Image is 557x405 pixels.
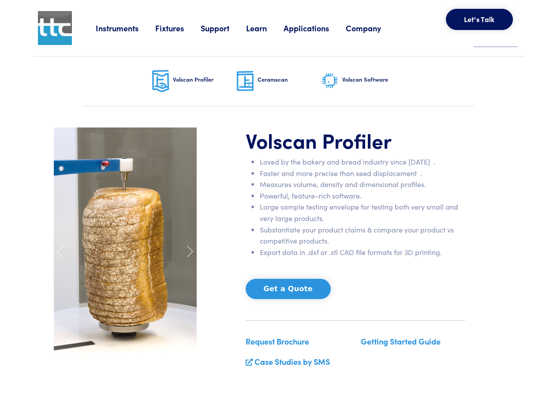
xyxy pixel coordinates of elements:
[246,22,284,34] a: Learn
[260,168,465,179] li: Faster and more precise than seed displacement .
[236,56,321,105] a: Ceramscan
[173,75,236,83] h6: Volscan Profiler
[155,22,201,34] a: Fixtures
[260,156,465,168] li: Loved by the bakery and bread industry since [DATE] .
[152,70,169,92] img: volscan-nav.png
[260,179,465,190] li: Measures volume, density and dimensional profiles.
[284,22,346,34] a: Applications
[342,75,406,83] h6: Volscan Software
[346,22,398,34] a: Company
[236,71,254,91] img: ceramscan-nav.png
[361,336,441,347] a: Getting Started Guide
[201,22,246,34] a: Support
[260,190,465,202] li: Powerful, feature-rich software.
[260,224,465,247] li: Substantiate your product claims & compare your product vs competitive products.
[152,56,236,105] a: Volscan Profiler
[446,9,513,30] button: Let's Talk
[254,356,330,367] a: Case Studies by SMS
[246,336,309,347] a: Request Brochure
[38,11,72,45] img: ttc_logo_1x1_v1.0.png
[260,247,465,258] li: Export data in .dxf or .stl CAD file formats for 3D printing.
[321,72,339,90] img: software-graphic.png
[258,75,321,83] h6: Ceramscan
[54,127,197,360] img: carousel-volscan-loaf.jpg
[246,279,331,299] button: Get a Quote
[246,127,465,153] h1: Volscan Profiler
[260,201,465,224] li: Large sample testing envelope for testing both very small and very large products.
[96,22,155,34] a: Instruments
[321,56,406,105] a: Volscan Software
